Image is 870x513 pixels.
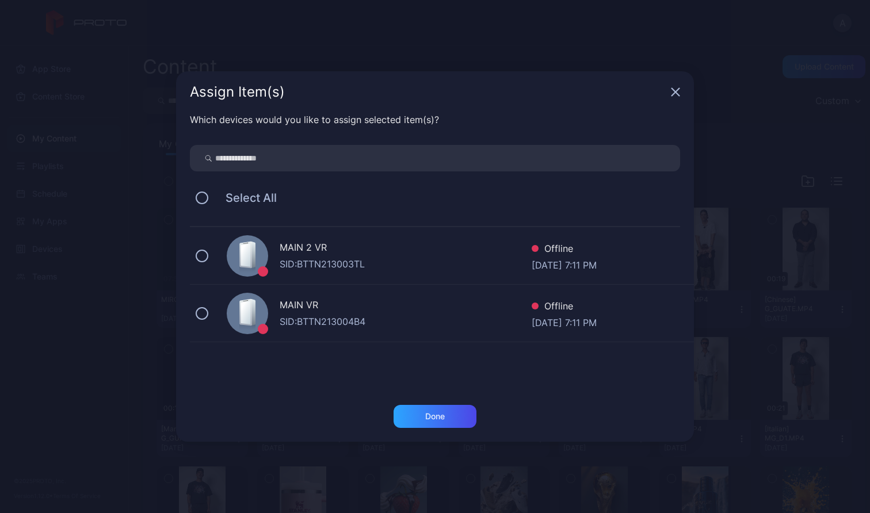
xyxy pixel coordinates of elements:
[532,242,597,258] div: Offline
[190,85,666,99] div: Assign Item(s)
[532,299,597,316] div: Offline
[280,257,532,271] div: SID: BTTN213003TL
[394,405,476,428] button: Done
[280,298,532,315] div: MAIN VR
[280,315,532,328] div: SID: BTTN213004B4
[532,316,597,327] div: [DATE] 7:11 PM
[190,113,680,127] div: Which devices would you like to assign selected item(s)?
[425,412,445,421] div: Done
[214,191,277,205] span: Select All
[280,240,532,257] div: MAIN 2 VR
[532,258,597,270] div: [DATE] 7:11 PM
